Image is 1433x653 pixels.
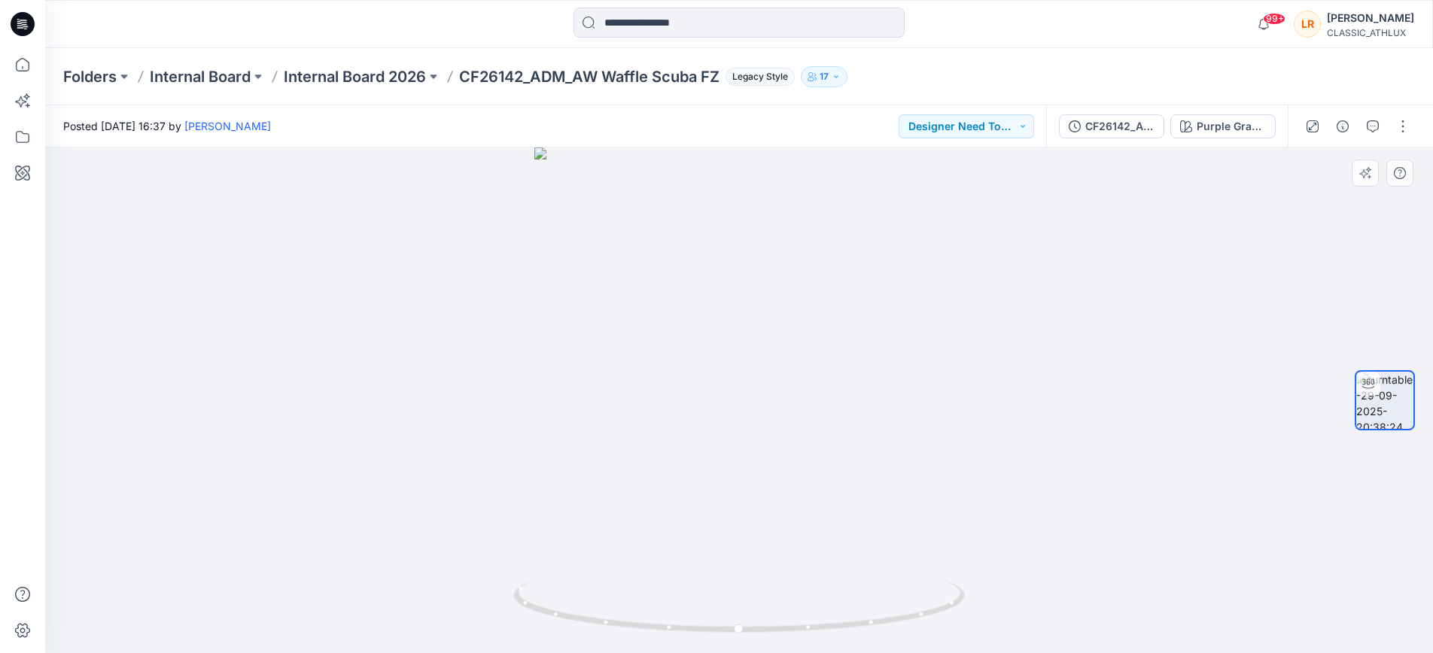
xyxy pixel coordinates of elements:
p: CF26142_ADM_AW Waffle Scuba FZ [459,66,720,87]
button: Purple Granite [1170,114,1276,138]
a: Folders [63,66,117,87]
div: LR [1294,11,1321,38]
button: Details [1331,114,1355,138]
span: 99+ [1263,13,1285,25]
span: Legacy Style [726,68,795,86]
button: CF26142_ADM_AW Waffle Scuba FZ [1059,114,1164,138]
div: [PERSON_NAME] [1327,9,1414,27]
button: 17 [801,66,847,87]
button: Legacy Style [720,66,795,87]
div: Purple Granite [1197,118,1266,135]
div: CF26142_ADM_AW Waffle Scuba FZ [1085,118,1155,135]
div: CLASSIC_ATHLUX [1327,27,1414,38]
a: Internal Board [150,66,251,87]
a: [PERSON_NAME] [184,120,271,132]
p: 17 [820,68,829,85]
a: Internal Board 2026 [284,66,426,87]
span: Posted [DATE] 16:37 by [63,118,271,134]
img: turntable-29-09-2025-20:38:24 [1356,372,1413,429]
